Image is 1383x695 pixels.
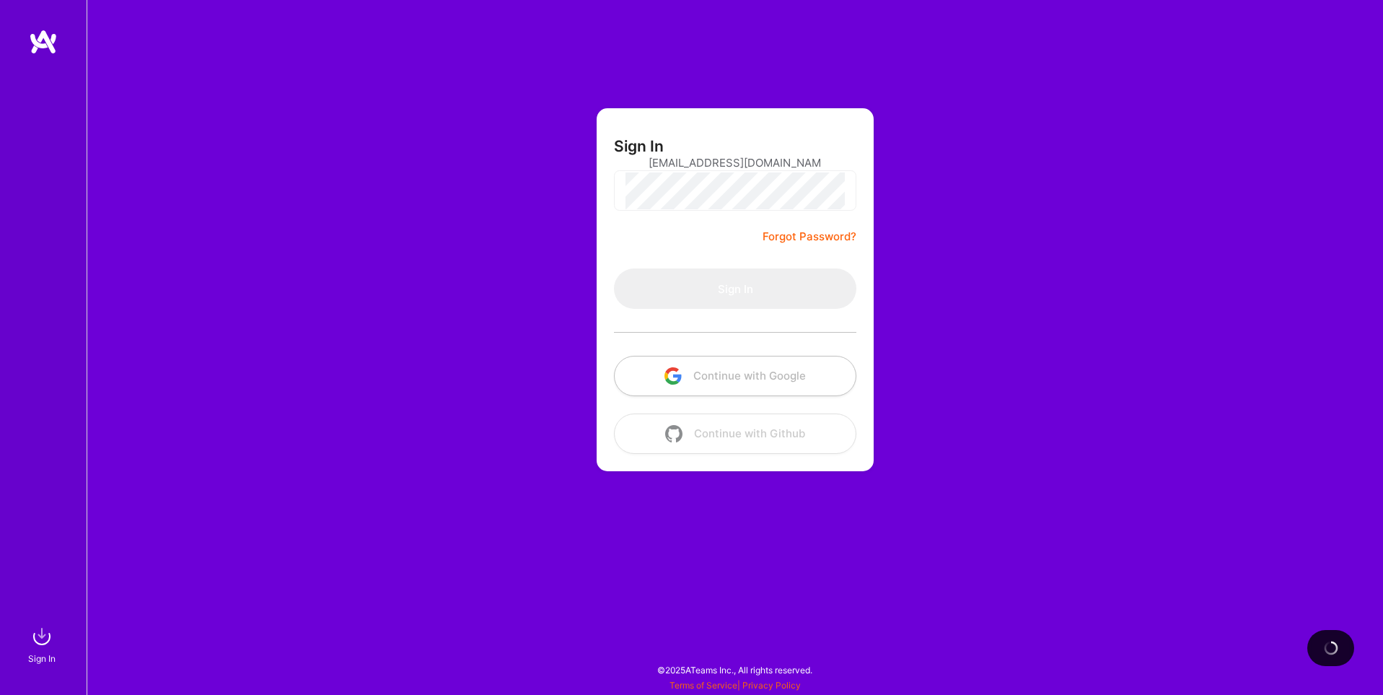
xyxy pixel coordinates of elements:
[29,29,58,55] img: logo
[30,622,56,666] a: sign inSign In
[614,268,856,309] button: Sign In
[614,356,856,396] button: Continue with Google
[664,367,682,385] img: icon
[614,414,856,454] button: Continue with Github
[614,137,664,155] h3: Sign In
[1323,640,1339,656] img: loading
[28,651,56,666] div: Sign In
[763,228,856,245] a: Forgot Password?
[742,680,801,691] a: Privacy Policy
[87,652,1383,688] div: © 2025 ATeams Inc., All rights reserved.
[669,680,737,691] a: Terms of Service
[27,622,56,651] img: sign in
[669,680,801,691] span: |
[665,425,682,442] img: icon
[649,144,822,181] input: Email...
